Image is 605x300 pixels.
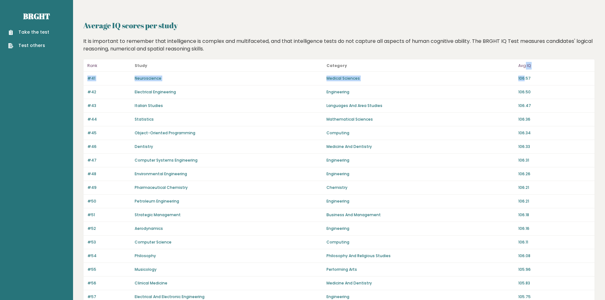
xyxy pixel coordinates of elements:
[518,89,591,95] p: 106.50
[326,157,514,163] p: Engineering
[518,239,591,245] p: 106.11
[135,198,179,204] a: Petroleum Engineering
[518,226,591,231] p: 106.16
[518,157,591,163] p: 106.31
[135,76,161,81] a: Neuroscience
[518,130,591,136] p: 106.34
[8,42,49,49] a: Test others
[518,267,591,272] p: 105.96
[326,267,514,272] p: Performing Arts
[135,185,188,190] a: Pharmaceutical Chemistry
[518,212,591,218] p: 106.18
[326,239,514,245] p: Computing
[81,37,597,53] div: It is important to remember that intelligence is complex and multifaceted, and that intelligence ...
[87,198,131,204] p: #50
[518,280,591,286] p: 105.83
[87,130,131,136] p: #45
[87,212,131,218] p: #51
[87,76,131,81] p: #41
[326,130,514,136] p: Computing
[326,212,514,218] p: Business And Management
[326,198,514,204] p: Engineering
[83,20,595,31] h2: Average IQ scores per study
[87,267,131,272] p: #55
[326,185,514,190] p: Chemistry
[326,226,514,231] p: Engineering
[87,226,131,231] p: #52
[326,294,514,300] p: Engineering
[518,144,591,150] p: 106.33
[87,171,131,177] p: #48
[135,267,157,272] a: Musicology
[326,89,514,95] p: Engineering
[87,239,131,245] p: #53
[135,117,154,122] a: Statistics
[135,144,153,149] a: Dentistry
[87,157,131,163] p: #47
[135,212,181,217] a: Strategic Management
[135,294,205,299] a: Electrical And Electronic Engineering
[135,280,167,286] a: Clinical Medicine
[518,294,591,300] p: 105.75
[326,144,514,150] p: Medicine And Dentistry
[135,103,163,108] a: Italian Studies
[326,103,514,109] p: Languages And Area Studies
[326,76,514,81] p: Medical Sciences
[135,253,156,258] a: Philosophy
[87,280,131,286] p: #56
[326,63,347,68] b: Category
[518,198,591,204] p: 106.21
[326,280,514,286] p: Medicine And Dentistry
[87,62,131,70] p: Rank
[135,171,187,177] a: Environmental Engineering
[135,157,198,163] a: Computer Systems Engineering
[135,130,195,136] a: Object-Oriented Programming
[87,89,131,95] p: #42
[518,253,591,259] p: 106.08
[87,294,131,300] p: #57
[87,144,131,150] p: #46
[135,89,176,95] a: Electrical Engineering
[326,171,514,177] p: Engineering
[8,29,49,36] a: Take the test
[518,171,591,177] p: 106.26
[135,226,163,231] a: Aerodynamics
[518,62,591,70] p: Avg IQ
[87,185,131,190] p: #49
[518,185,591,190] p: 106.21
[23,11,50,21] a: Brght
[518,76,591,81] p: 106.57
[135,63,147,68] b: Study
[518,103,591,109] p: 106.47
[518,117,591,122] p: 106.36
[326,117,514,122] p: Mathematical Sciences
[326,253,514,259] p: Philosophy And Religious Studies
[87,103,131,109] p: #43
[135,239,171,245] a: Computer Science
[87,253,131,259] p: #54
[87,117,131,122] p: #44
